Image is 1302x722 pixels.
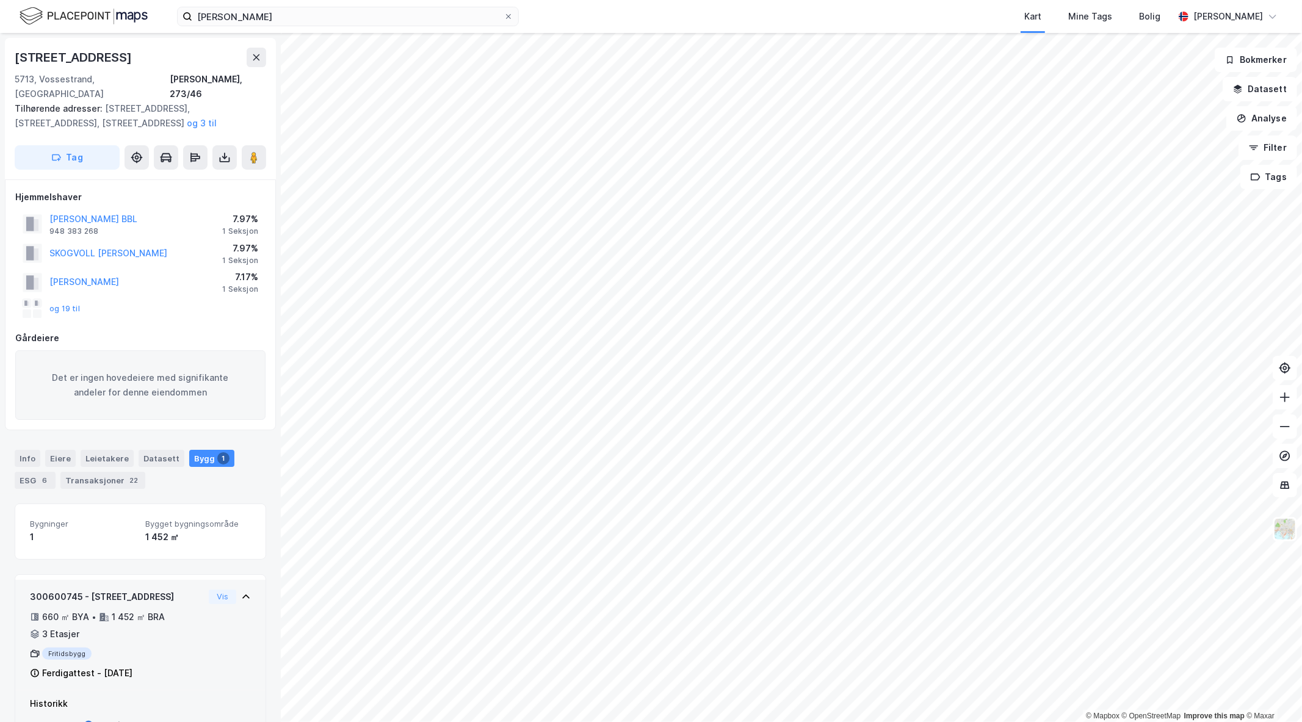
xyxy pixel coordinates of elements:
div: Bolig [1139,9,1160,24]
div: Bygg [189,450,234,467]
div: Kart [1024,9,1041,24]
iframe: Chat Widget [1241,663,1302,722]
div: • [92,612,96,622]
div: [STREET_ADDRESS], [STREET_ADDRESS], [STREET_ADDRESS] [15,101,256,131]
span: Bygninger [30,519,136,529]
div: Kontrollprogram for chat [1241,663,1302,722]
div: [PERSON_NAME], 273/46 [170,72,266,101]
div: Datasett [139,450,184,467]
button: Vis [209,590,236,604]
input: Søk på adresse, matrikkel, gårdeiere, leietakere eller personer [192,7,504,26]
div: 3 Etasjer [42,627,79,641]
div: 7.97% [222,212,258,226]
div: 1 [30,530,136,544]
a: OpenStreetMap [1122,712,1181,720]
div: ESG [15,472,56,489]
div: 5713, Vossestrand, [GEOGRAPHIC_DATA] [15,72,170,101]
img: Z [1273,518,1297,541]
div: 1 Seksjon [222,256,258,265]
div: 7.17% [222,270,258,284]
div: 6 [38,474,51,486]
div: 1 Seksjon [222,226,258,236]
a: Mapbox [1086,712,1119,720]
button: Analyse [1226,106,1297,131]
div: Det er ingen hovedeiere med signifikante andeler for denne eiendommen [15,350,266,420]
div: 300600745 - [STREET_ADDRESS] [30,590,204,604]
div: 948 383 268 [49,226,98,236]
div: Ferdigattest - [DATE] [42,666,132,680]
div: Mine Tags [1068,9,1112,24]
span: Bygget bygningsområde [145,519,251,529]
div: Info [15,450,40,467]
div: 7.97% [222,241,258,256]
div: Transaksjoner [60,472,145,489]
button: Filter [1239,135,1297,160]
span: Tilhørende adresser: [15,103,105,114]
div: 1 Seksjon [222,284,258,294]
div: 22 [127,474,140,486]
div: Historikk [30,696,251,711]
a: Improve this map [1184,712,1245,720]
button: Tags [1240,165,1297,189]
div: 1 [217,452,230,464]
div: Leietakere [81,450,134,467]
div: Eiere [45,450,76,467]
div: Hjemmelshaver [15,190,266,204]
div: 1 452 ㎡ BRA [112,610,165,624]
button: Tag [15,145,120,170]
img: logo.f888ab2527a4732fd821a326f86c7f29.svg [20,5,148,27]
div: Gårdeiere [15,331,266,345]
button: Bokmerker [1215,48,1297,72]
button: Datasett [1223,77,1297,101]
div: [PERSON_NAME] [1193,9,1263,24]
div: 1 452 ㎡ [145,530,251,544]
div: 660 ㎡ BYA [42,610,89,624]
div: [STREET_ADDRESS] [15,48,134,67]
